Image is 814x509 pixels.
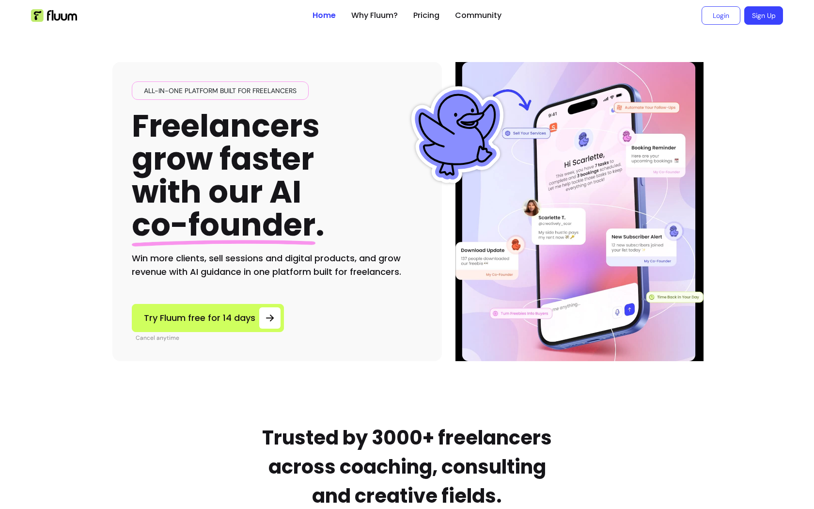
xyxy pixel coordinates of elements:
[31,9,77,22] img: Fluum Logo
[132,203,315,246] span: co-founder
[136,334,284,342] p: Cancel anytime
[744,6,783,25] a: Sign Up
[702,6,740,25] a: Login
[132,110,325,242] h1: Freelancers grow faster with our AI .
[413,10,439,21] a: Pricing
[132,252,423,279] h2: Win more clients, sell sessions and digital products, and grow revenue with AI guidance in one pl...
[313,10,336,21] a: Home
[144,311,255,325] span: Try Fluum free for 14 days
[351,10,398,21] a: Why Fluum?
[132,304,284,332] a: Try Fluum free for 14 days
[455,10,501,21] a: Community
[140,86,300,95] span: All-in-one platform built for freelancers
[457,62,702,361] img: Hero
[409,86,506,183] img: Fluum Duck sticker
